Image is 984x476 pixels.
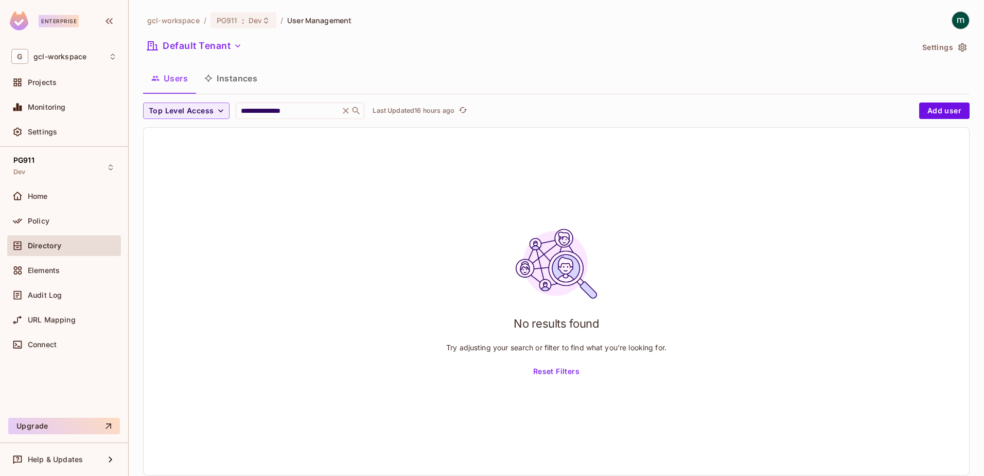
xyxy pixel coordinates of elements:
[28,242,61,250] span: Directory
[28,128,57,136] span: Settings
[28,103,66,111] span: Monitoring
[28,341,57,349] span: Connect
[196,65,266,91] button: Instances
[217,15,238,25] span: PG911
[28,78,57,87] span: Projects
[28,291,62,299] span: Audit Log
[13,156,34,164] span: PG911
[8,418,120,434] button: Upgrade
[456,105,469,117] button: refresh
[143,38,246,54] button: Default Tenant
[10,11,28,30] img: SReyMgAAAABJRU5ErkJggg==
[446,343,666,352] p: Try adjusting your search or filter to find what you’re looking for.
[28,266,60,275] span: Elements
[918,39,970,56] button: Settings
[373,107,454,115] p: Last Updated 16 hours ago
[28,316,76,324] span: URL Mapping
[11,49,28,64] span: G
[454,105,469,117] span: Click to refresh data
[143,103,230,119] button: Top Level Access
[204,15,206,25] li: /
[143,65,196,91] button: Users
[33,53,86,61] span: Workspace: gcl-workspace
[149,105,214,117] span: Top Level Access
[919,103,970,119] button: Add user
[241,16,245,25] span: :
[28,217,49,225] span: Policy
[280,15,283,25] li: /
[529,364,584,380] button: Reset Filters
[287,15,352,25] span: User Management
[28,455,83,464] span: Help & Updates
[249,15,262,25] span: Dev
[147,15,200,25] span: the active workspace
[13,168,25,176] span: Dev
[28,192,48,200] span: Home
[952,12,969,29] img: mathieu h
[459,106,467,116] span: refresh
[39,15,79,27] div: Enterprise
[514,316,599,331] h1: No results found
